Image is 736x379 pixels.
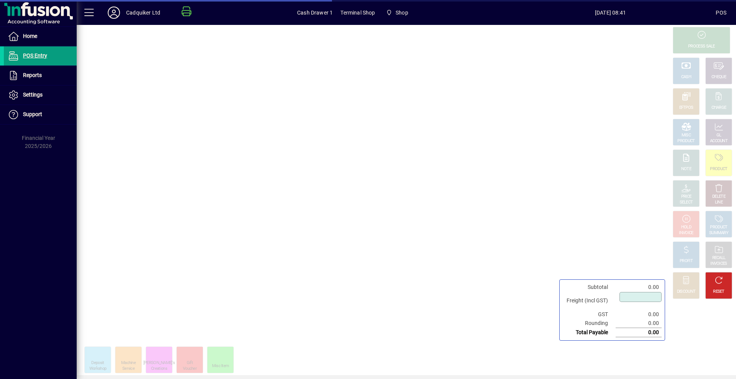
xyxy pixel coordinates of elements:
td: GST [563,310,616,319]
div: SELECT [680,200,693,205]
div: Creations [151,366,167,372]
div: HOLD [681,225,691,230]
div: NOTE [681,166,691,172]
div: Deposit [91,360,104,366]
div: PROCESS SALE [688,44,715,49]
div: SUMMARY [709,230,728,236]
span: Terminal Shop [340,7,375,19]
div: Service [122,366,135,372]
span: Reports [23,72,42,78]
a: Reports [4,66,77,85]
span: POS Entry [23,53,47,59]
td: 0.00 [616,319,662,328]
div: LINE [715,200,723,205]
td: Rounding [563,319,616,328]
td: Total Payable [563,328,616,337]
div: PRODUCT [710,225,727,230]
td: 0.00 [616,310,662,319]
button: Profile [102,6,126,20]
div: Gift [187,360,193,366]
div: DISCOUNT [677,289,695,295]
div: RESET [713,289,724,295]
div: DELETE [712,194,725,200]
div: MISC [682,133,691,138]
div: EFTPOS [679,105,693,111]
td: 0.00 [616,328,662,337]
div: RECALL [712,255,726,261]
div: Voucher [183,366,197,372]
div: CHARGE [711,105,726,111]
td: Freight (Incl GST) [563,292,616,310]
span: Home [23,33,37,39]
div: POS [716,7,726,19]
span: Shop [396,7,408,19]
td: Subtotal [563,283,616,292]
a: Support [4,105,77,124]
div: PRICE [681,194,692,200]
span: Shop [383,6,411,20]
div: PRODUCT [710,166,727,172]
td: 0.00 [616,283,662,292]
div: CHEQUE [711,74,726,80]
div: Misc Item [212,363,229,369]
div: Workshop [89,366,106,372]
div: INVOICE [679,230,693,236]
div: PRODUCT [677,138,695,144]
div: ACCOUNT [710,138,728,144]
a: Home [4,27,77,46]
div: INVOICES [710,261,727,267]
div: Machine [121,360,136,366]
div: Cadquiker Ltd [126,7,160,19]
span: Cash Drawer 1 [297,7,333,19]
div: CASH [681,74,691,80]
div: GL [716,133,721,138]
span: [DATE] 08:41 [505,7,716,19]
a: Settings [4,85,77,105]
div: PROFIT [680,258,693,264]
span: Support [23,111,42,117]
div: [PERSON_NAME]'s [143,360,175,366]
span: Settings [23,92,43,98]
